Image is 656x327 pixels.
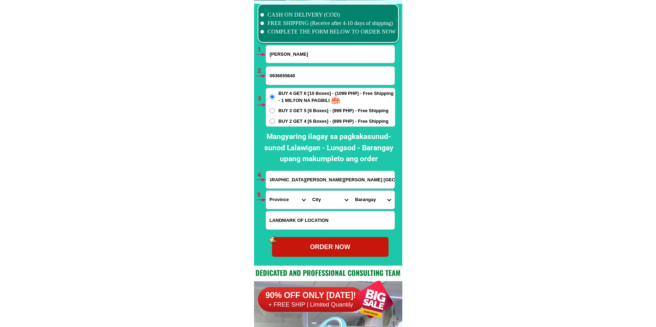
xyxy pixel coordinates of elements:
input: Input LANDMARKOFLOCATION [266,211,395,229]
h2: Dedicated and professional consulting team [254,267,402,278]
li: CASH ON DELIVERY (COD) [260,11,396,19]
span: BUY 3 GET 5 [8 Boxes] - (999 PHP) - Free Shipping [278,107,389,114]
h2: Mangyaring ilagay sa pagkakasunud-sunod Lalawigan - Lungsod - Barangay upang makumpleto ang order [259,131,398,165]
div: ORDER NOW [272,242,389,252]
h6: 90% OFF ONLY [DATE]! [258,290,364,301]
input: Input full_name [266,46,395,63]
li: COMPLETE THE FORM BELOW TO ORDER NOW [260,28,396,36]
input: Input phone_number [266,67,395,85]
h6: 5 [257,190,265,200]
input: Input address [266,171,395,188]
h6: 4 [258,171,266,180]
input: BUY 3 GET 5 [8 Boxes] - (999 PHP) - Free Shipping [270,108,275,113]
span: BUY 2 GET 4 [6 Boxes] - (899 PHP) - Free Shipping [278,118,389,125]
h6: 2 [258,66,266,75]
select: Select commune [351,191,394,209]
span: BUY 4 GET 6 [10 Boxes] - (1099 PHP) - Free Shipping - 1 MILYON NA PAGBILI [278,90,395,104]
h6: 3 [258,94,266,103]
h6: 1 [258,45,266,54]
select: Select district [309,191,351,209]
li: FREE SHIPPING (Receive after 4-10 days of shipping) [260,19,396,28]
h6: + FREE SHIP | Limited Quantily [258,301,364,309]
input: BUY 4 GET 6 [10 Boxes] - (1099 PHP) - Free Shipping - 1 MILYON NA PAGBILI [270,94,275,99]
input: BUY 2 GET 4 [6 Boxes] - (899 PHP) - Free Shipping [270,119,275,124]
select: Select province [266,191,309,209]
